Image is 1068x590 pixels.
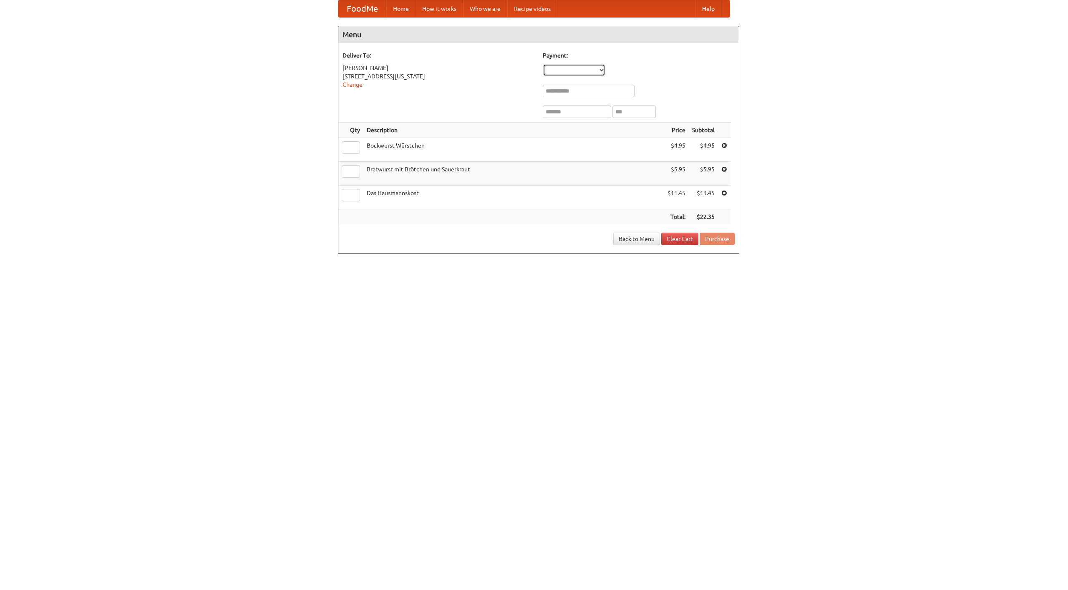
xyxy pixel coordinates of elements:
[613,233,660,245] a: Back to Menu
[338,123,363,138] th: Qty
[343,64,534,72] div: [PERSON_NAME]
[695,0,721,17] a: Help
[338,0,386,17] a: FoodMe
[343,81,363,88] a: Change
[689,209,718,225] th: $22.35
[363,123,664,138] th: Description
[416,0,463,17] a: How it works
[664,123,689,138] th: Price
[363,162,664,186] td: Bratwurst mit Brötchen und Sauerkraut
[664,186,689,209] td: $11.45
[386,0,416,17] a: Home
[507,0,557,17] a: Recipe videos
[664,138,689,162] td: $4.95
[689,138,718,162] td: $4.95
[543,51,735,60] h5: Payment:
[343,51,534,60] h5: Deliver To:
[689,186,718,209] td: $11.45
[661,233,698,245] a: Clear Cart
[700,233,735,245] button: Purchase
[338,26,739,43] h4: Menu
[664,209,689,225] th: Total:
[689,123,718,138] th: Subtotal
[463,0,507,17] a: Who we are
[363,138,664,162] td: Bockwurst Würstchen
[363,186,664,209] td: Das Hausmannskost
[689,162,718,186] td: $5.95
[664,162,689,186] td: $5.95
[343,72,534,80] div: [STREET_ADDRESS][US_STATE]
